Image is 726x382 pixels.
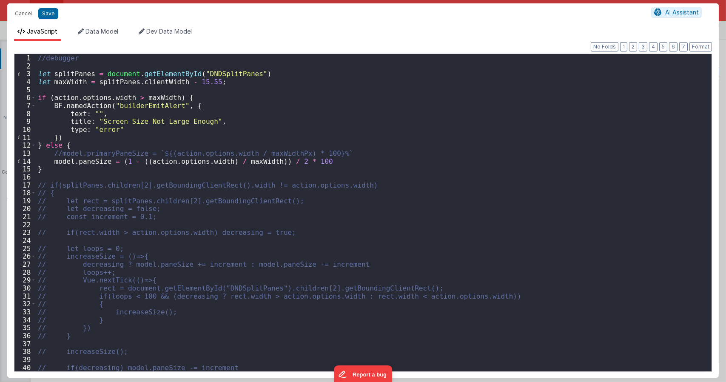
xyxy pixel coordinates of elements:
[85,28,118,35] span: Data Model
[659,42,667,51] button: 5
[651,7,702,18] button: AI Assistant
[14,284,36,292] div: 30
[14,348,36,356] div: 38
[27,28,57,35] span: JavaScript
[14,324,36,332] div: 35
[629,42,637,51] button: 2
[14,134,36,142] div: 11
[14,268,36,277] div: 28
[14,117,36,125] div: 9
[14,157,36,165] div: 14
[14,316,36,324] div: 34
[14,94,36,102] div: 6
[14,252,36,260] div: 26
[689,42,712,51] button: Format
[14,332,36,340] div: 36
[38,8,58,19] button: Save
[14,86,36,94] div: 5
[14,356,36,364] div: 39
[14,102,36,110] div: 7
[14,364,36,372] div: 40
[14,237,36,245] div: 24
[14,70,36,78] div: 3
[591,42,618,51] button: No Folds
[14,340,36,348] div: 37
[14,189,36,197] div: 18
[11,8,36,20] button: Cancel
[14,260,36,268] div: 27
[14,276,36,284] div: 29
[14,292,36,300] div: 31
[14,213,36,221] div: 21
[14,228,36,237] div: 23
[14,245,36,253] div: 25
[14,197,36,205] div: 19
[14,54,36,62] div: 1
[14,125,36,134] div: 10
[679,42,688,51] button: 7
[620,42,627,51] button: 1
[14,308,36,316] div: 33
[14,62,36,70] div: 2
[14,141,36,149] div: 12
[14,221,36,229] div: 22
[665,9,699,16] span: AI Assistant
[14,300,36,308] div: 32
[14,149,36,157] div: 13
[639,42,647,51] button: 3
[14,110,36,118] div: 8
[649,42,658,51] button: 4
[14,181,36,189] div: 17
[14,78,36,86] div: 4
[14,165,36,173] div: 15
[669,42,678,51] button: 6
[146,28,192,35] span: Dev Data Model
[14,173,36,181] div: 16
[14,205,36,213] div: 20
